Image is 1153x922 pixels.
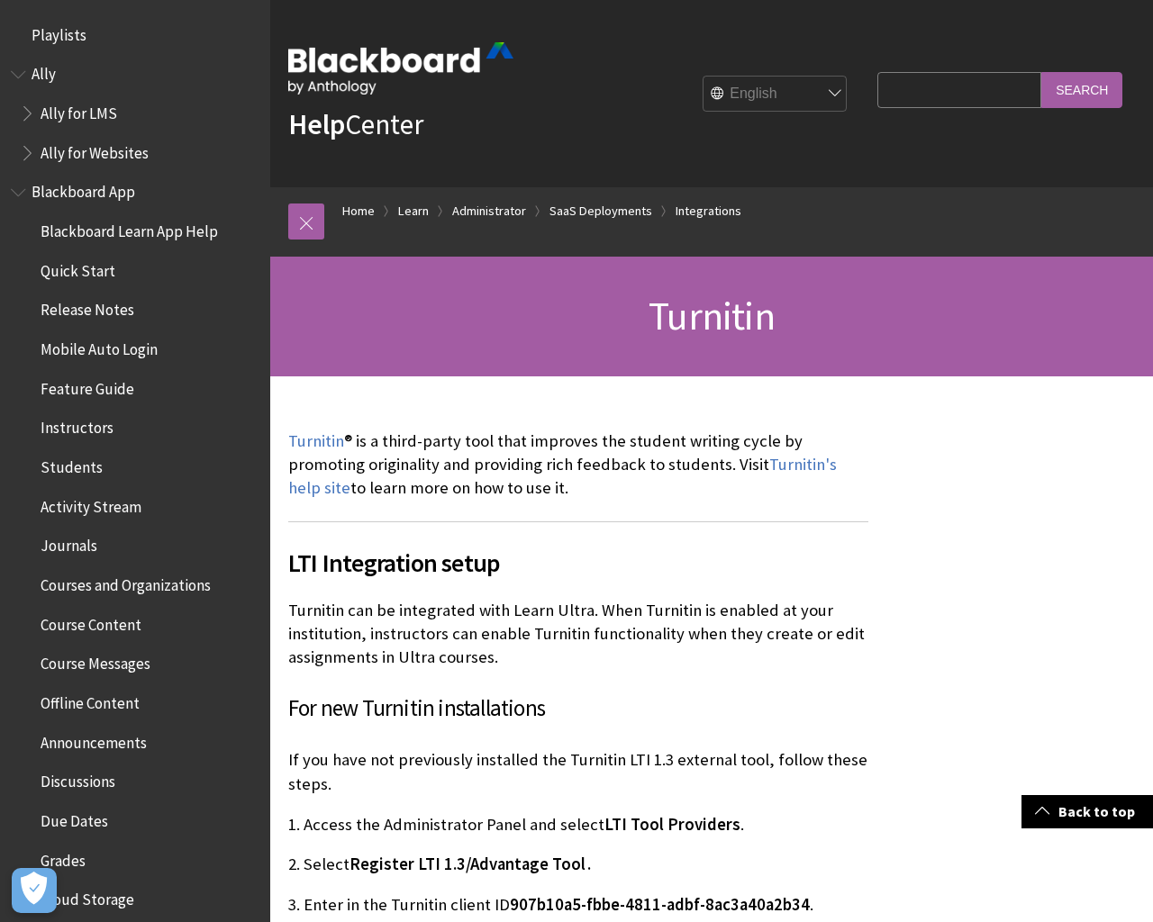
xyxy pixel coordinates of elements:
nav: Book outline for Anthology Ally Help [11,59,259,168]
a: Learn [398,200,429,222]
select: Site Language Selector [704,77,848,113]
strong: Help [288,106,345,142]
span: Announcements [41,728,147,752]
input: Search [1041,72,1122,107]
a: Administrator [452,200,526,222]
p: Turnitin can be integrated with Learn Ultra. When Turnitin is enabled at your institution, instru... [288,599,868,670]
span: Grades [41,845,86,870]
a: Turnitin's help site [288,454,837,499]
span: Course Content [41,610,141,634]
p: If you have not previously installed the Turnitin LTI 1.3 external tool, follow these steps. [288,748,868,795]
span: Students [41,452,103,476]
span: Offline Content [41,688,140,712]
button: Open Preferences [12,868,57,913]
a: Home [342,200,375,222]
h3: For new Turnitin installations [288,691,868,726]
span: Turnitin [649,291,775,340]
a: SaaS Deployments [549,200,652,222]
span: Ally for LMS [41,98,117,122]
p: ® is a third-party tool that improves the student writing cycle by promoting originality and prov... [288,429,868,501]
span: Ally [32,59,56,84]
span: Mobile Auto Login [41,334,158,358]
span: Journals [41,531,97,556]
span: LTI Tool Providers [604,814,740,835]
a: Turnitin [288,430,344,452]
p: 1. Access the Administrator Panel and select . [288,813,868,836]
span: Cloud Storage [41,884,134,908]
span: Courses and Organizations [41,570,211,594]
nav: Book outline for Playlists [11,20,259,50]
span: Instructors [41,413,113,438]
span: Activity Stream [41,492,141,516]
span: Blackboard Learn App Help [41,216,218,240]
a: Back to top [1021,795,1153,828]
span: Quick Start [41,256,115,280]
a: HelpCenter [288,106,423,142]
p: 3. Enter in the Turnitin client ID . [288,893,868,917]
span: Blackboard App [32,177,135,202]
span: Due Dates [41,806,108,830]
span: Feature Guide [41,374,134,398]
span: Register LTI 1.3/Advantage Tool . [350,854,591,874]
span: 907b10a5-fbbe-4811-adbf-8ac3a40a2b34 [510,894,810,915]
a: Integrations [676,200,741,222]
span: Ally for Websites [41,138,149,162]
span: LTI Integration setup [288,544,868,582]
img: Blackboard by Anthology [288,42,513,95]
p: 2. Select [288,853,868,876]
span: Discussions [41,766,115,791]
span: Playlists [32,20,86,44]
span: Course Messages [41,649,150,673]
span: Release Notes [41,295,134,320]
